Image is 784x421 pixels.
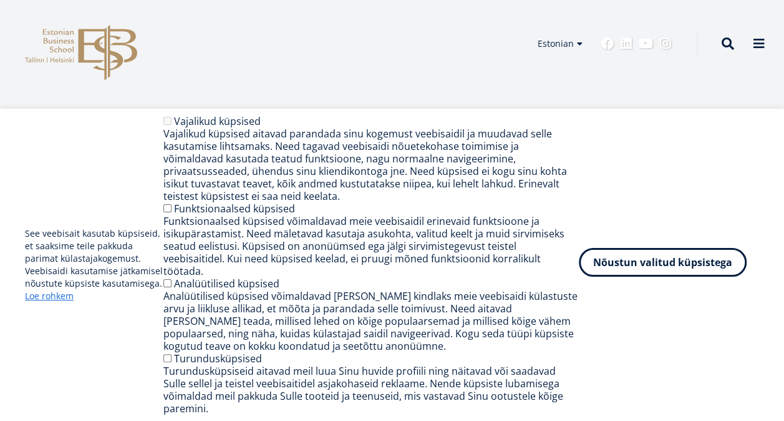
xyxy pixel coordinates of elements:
label: Turundusküpsised [174,352,262,365]
div: Turundusküpsiseid aitavad meil luua Sinu huvide profiili ning näitavad või saadavad Sulle sellel ... [163,365,579,415]
p: See veebisait kasutab küpsiseid, et saaksime teile pakkuda parimat külastajakogemust. Veebisaidi ... [25,227,163,302]
a: Linkedin [620,37,632,50]
button: Nõustun valitud küpsistega [579,248,747,277]
a: Facebook [601,37,614,50]
label: Funktsionaalsed küpsised [174,202,295,215]
a: Kontaktid [64,106,96,119]
div: Analüütilised küpsised võimaldavad [PERSON_NAME] kindlaks meie veebisaidi külastuste arvu ja liik... [163,290,579,352]
a: Avaleht [25,106,51,119]
div: Vajalikud küpsised aitavad parandada sinu kogemust veebisaidil ja muudavad selle kasutamise lihts... [163,127,579,202]
label: Vajalikud küpsised [174,114,261,128]
a: Youtube [639,37,653,50]
a: Instagram [659,37,672,50]
a: Loe rohkem [25,290,74,302]
div: Funktsionaalsed küpsised võimaldavad meie veebisaidil erinevaid funktsioone ja isikupärastamist. ... [163,215,579,277]
label: Analüütilised küpsised [174,277,279,290]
